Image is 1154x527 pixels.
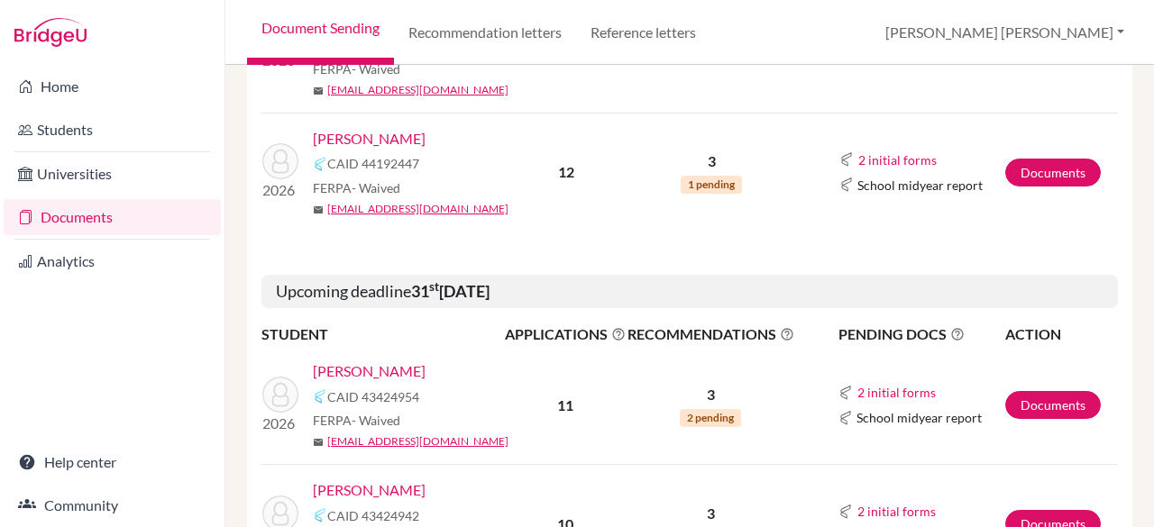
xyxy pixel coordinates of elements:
[627,503,794,524] p: 3
[4,112,221,148] a: Students
[857,176,983,195] span: School midyear report
[557,396,573,413] b: 11
[313,178,400,197] span: FERPA
[262,143,298,179] img: Supplice, Jonathan
[313,204,324,215] span: mail
[313,157,327,171] img: Common App logo
[838,323,1003,345] span: PENDING DOCS
[313,86,324,96] span: mail
[327,82,508,98] a: [EMAIL_ADDRESS][DOMAIN_NAME]
[838,411,853,425] img: Common App logo
[1005,391,1101,419] a: Documents
[838,504,853,519] img: Common App logo
[327,154,419,173] span: CAID 44192447
[313,389,327,404] img: Common App logo
[327,387,419,406] span: CAID 43424954
[313,360,426,382] a: [PERSON_NAME]
[429,279,439,294] sup: st
[1005,159,1101,186] a: Documents
[327,506,419,525] span: CAID 43424942
[838,386,853,400] img: Common App logo
[327,201,508,217] a: [EMAIL_ADDRESS][DOMAIN_NAME]
[558,163,574,180] b: 12
[856,382,937,403] button: 2 initial forms
[352,413,400,428] span: - Waived
[839,177,854,192] img: Common App logo
[4,243,221,279] a: Analytics
[839,152,854,167] img: Common App logo
[313,437,324,448] span: mail
[352,180,400,195] span: - Waived
[14,18,87,47] img: Bridge-U
[4,156,221,192] a: Universities
[313,411,400,430] span: FERPA
[261,323,504,346] th: STUDENT
[313,479,426,501] a: [PERSON_NAME]
[327,433,508,450] a: [EMAIL_ADDRESS][DOMAIN_NAME]
[856,501,937,522] button: 2 initial forms
[4,68,221,104] a: Home
[627,384,794,405] p: 3
[313,508,327,522] img: Common App logo
[505,323,626,345] span: APPLICATIONS
[857,150,938,170] button: 2 initial forms
[877,15,1132,50] button: [PERSON_NAME] [PERSON_NAME]
[4,199,221,235] a: Documents
[1004,323,1118,346] th: ACTION
[856,408,982,427] span: School midyear report
[262,413,298,434] p: 2026
[262,377,298,413] img: Abraham, Stefano
[352,61,400,77] span: - Waived
[4,444,221,480] a: Help center
[411,281,490,301] b: 31 [DATE]
[681,176,742,194] span: 1 pending
[261,275,1118,309] h5: Upcoming deadline
[628,150,795,172] p: 3
[313,59,400,78] span: FERPA
[262,179,298,201] p: 2026
[627,323,794,345] span: RECOMMENDATIONS
[680,409,741,427] span: 2 pending
[313,128,426,150] a: [PERSON_NAME]
[4,487,221,523] a: Community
